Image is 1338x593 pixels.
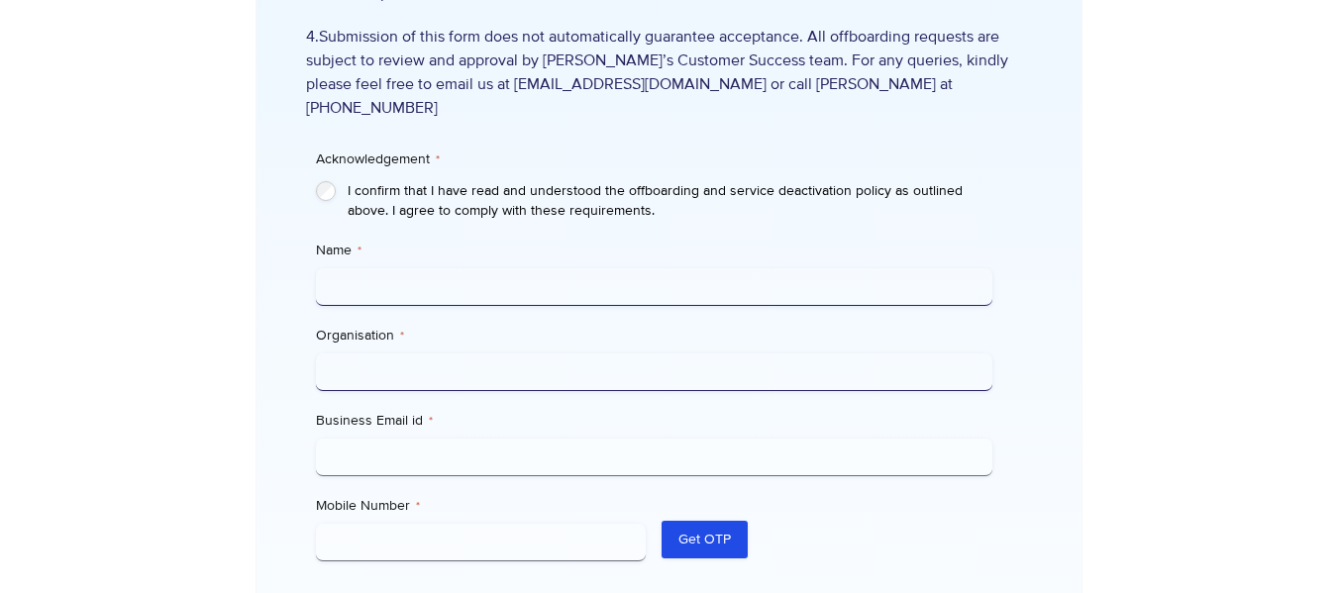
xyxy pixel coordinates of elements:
span: 4.Submission of this form does not automatically guarantee acceptance. All offboarding requests a... [306,25,1032,120]
label: Business Email id [316,411,992,431]
label: Name [316,241,992,260]
label: Mobile Number [316,496,647,516]
button: Get OTP [662,521,748,558]
legend: Acknowledgement [316,149,440,169]
label: Organisation [316,326,992,346]
label: I confirm that I have read and understood the offboarding and service deactivation policy as outl... [348,181,992,221]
